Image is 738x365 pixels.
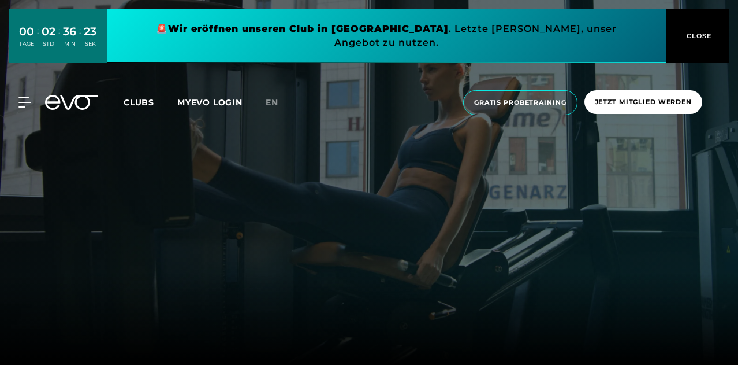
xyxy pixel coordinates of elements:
[37,24,39,55] div: :
[684,31,712,41] span: CLOSE
[177,97,243,108] a: MYEVO LOGIN
[460,90,581,115] a: Gratis Probetraining
[84,40,96,48] div: SEK
[474,98,566,108] span: Gratis Probetraining
[19,23,34,40] div: 00
[42,23,55,40] div: 02
[666,9,729,63] button: CLOSE
[58,24,60,55] div: :
[595,97,692,107] span: Jetzt Mitglied werden
[124,97,177,108] a: Clubs
[266,96,292,109] a: en
[581,90,706,115] a: Jetzt Mitglied werden
[266,97,278,108] span: en
[124,97,154,108] span: Clubs
[63,40,76,48] div: MIN
[79,24,81,55] div: :
[84,23,96,40] div: 23
[42,40,55,48] div: STD
[63,23,76,40] div: 36
[19,40,34,48] div: TAGE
